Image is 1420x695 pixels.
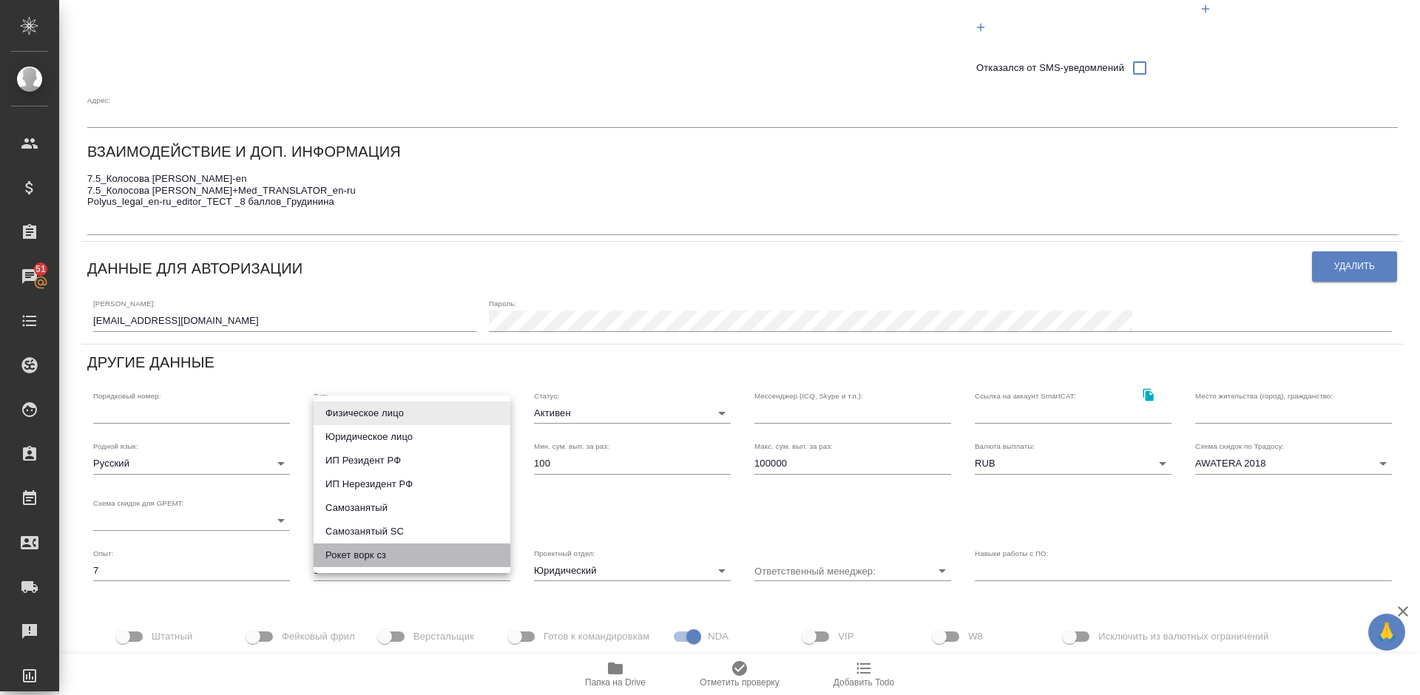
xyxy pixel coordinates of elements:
[314,543,510,567] li: Рокет ворк сз
[314,496,510,520] li: Самозанятый
[314,472,510,496] li: ИП Нерезидент РФ
[314,401,510,425] li: Физическое лицо
[314,520,510,543] li: Самозанятый SC
[314,449,510,472] li: ИП Резидент РФ
[314,425,510,449] li: Юридическое лицо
